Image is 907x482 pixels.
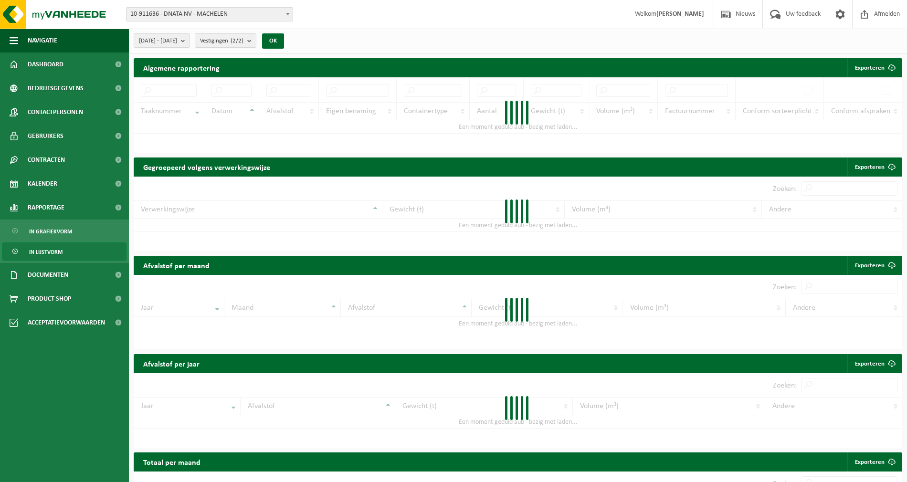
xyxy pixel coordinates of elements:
span: [DATE] - [DATE] [139,34,177,48]
span: Vestigingen [200,34,243,48]
button: Vestigingen(2/2) [195,33,256,48]
h2: Algemene rapportering [134,58,229,77]
a: Exporteren [847,452,901,472]
strong: [PERSON_NAME] [656,10,704,18]
span: Bedrijfsgegevens [28,76,84,100]
h2: Totaal per maand [134,452,210,471]
a: Exporteren [847,354,901,373]
button: [DATE] - [DATE] [134,33,190,48]
a: Exporteren [847,256,901,275]
span: In lijstvorm [29,243,63,261]
span: Product Shop [28,287,71,311]
span: Navigatie [28,29,57,52]
button: Exporteren [847,58,901,77]
span: In grafiekvorm [29,222,72,241]
span: Acceptatievoorwaarden [28,311,105,335]
a: In lijstvorm [2,242,127,261]
span: Gebruikers [28,124,63,148]
a: Exporteren [847,157,901,177]
span: Contactpersonen [28,100,83,124]
count: (2/2) [231,38,243,44]
span: 10-911636 - DNATA NV - MACHELEN [127,8,293,21]
span: Contracten [28,148,65,172]
span: Kalender [28,172,57,196]
span: Documenten [28,263,68,287]
span: Rapportage [28,196,64,220]
span: 10-911636 - DNATA NV - MACHELEN [126,7,293,21]
h2: Gegroepeerd volgens verwerkingswijze [134,157,280,176]
h2: Afvalstof per jaar [134,354,209,373]
a: In grafiekvorm [2,222,127,240]
h2: Afvalstof per maand [134,256,219,274]
span: Dashboard [28,52,63,76]
button: OK [262,33,284,49]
